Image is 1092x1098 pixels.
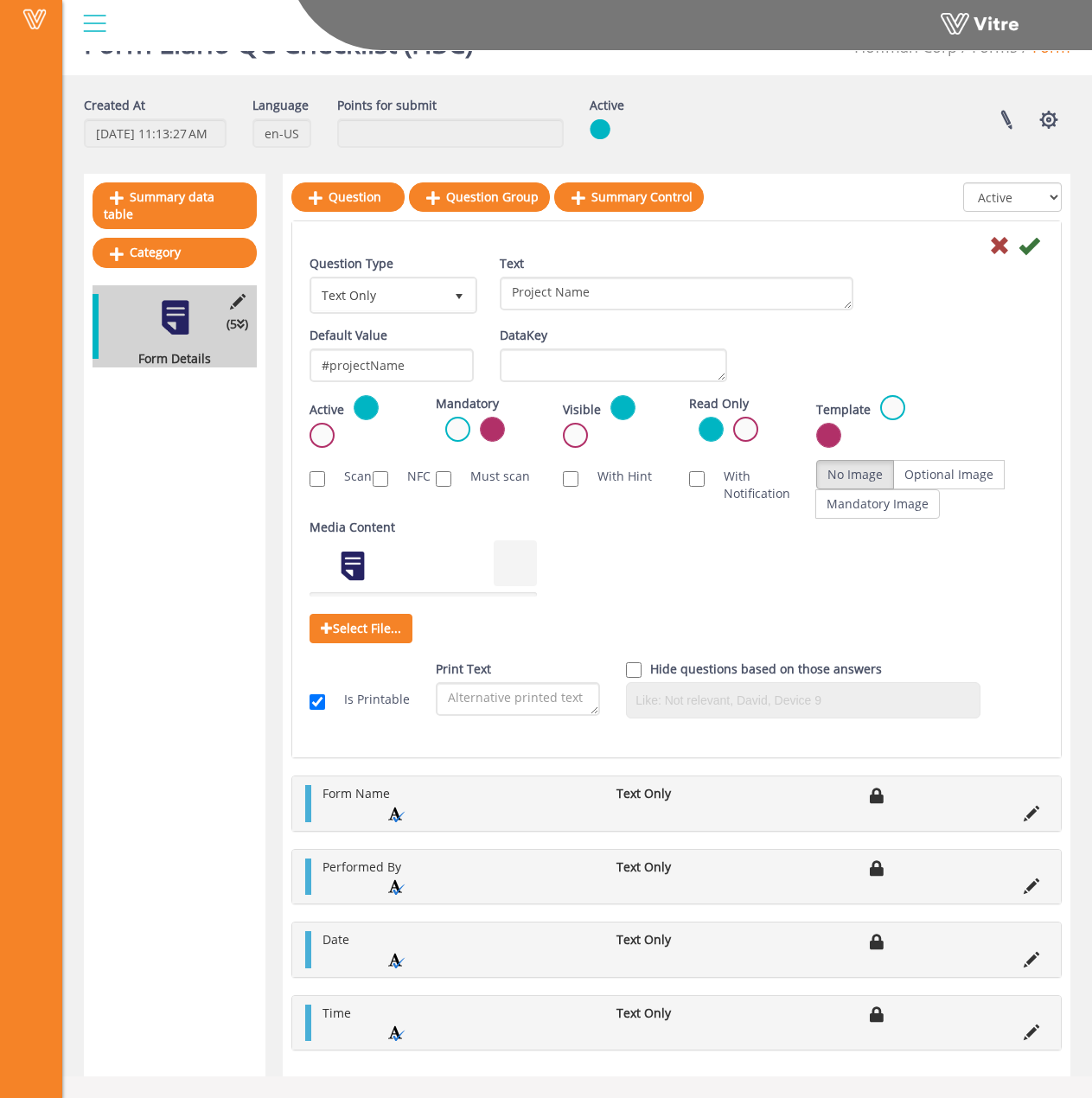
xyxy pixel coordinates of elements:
label: NFC [390,468,410,485]
label: With Hint [580,468,652,485]
label: Language [252,97,309,114]
label: Created At [84,97,145,114]
span: (5 ) [227,316,248,333]
a: Question [291,182,405,212]
img: yes [590,118,610,140]
label: Print Text [436,661,491,678]
label: Optional Image [893,460,1005,489]
input: Hide question based on answer [626,662,642,678]
a: Summary Control [554,182,704,212]
input: Is Printable [310,694,325,710]
input: With Notification [689,471,705,487]
a: Category [93,238,257,267]
label: Active [590,97,624,114]
span: Form Name [322,785,390,801]
label: Default Value [310,327,387,344]
span: Time [322,1005,351,1021]
label: Text [500,255,524,272]
label: Must scan [453,468,530,485]
a: Summary data table [93,182,257,229]
li: Text Only [608,931,718,948]
label: Template [816,401,871,418]
label: Question Type [310,255,393,272]
input: NFC [373,471,388,487]
input: Scan [310,471,325,487]
span: Performed By [322,859,401,875]
div: Form Details [93,350,244,367]
span: Text Only [312,279,444,310]
span: Date [322,931,349,948]
label: Points for submit [337,97,437,114]
textarea: Project Name [500,277,854,310]
a: Question Group [409,182,550,212]
label: Scan [327,468,347,485]
label: Hide questions based on those answers [650,661,882,678]
span: select [444,279,475,310]
label: Read Only [689,395,749,412]
input: Must scan [436,471,451,487]
input: Like: Not relevant, David, Device 9 [631,687,975,713]
label: Media Content [310,519,395,536]
label: Visible [563,401,601,418]
li: Text Only [608,1005,718,1022]
li: Text Only [608,859,718,876]
label: DataKey [500,327,547,344]
input: With Hint [563,471,578,487]
label: Mandatory Image [815,489,940,519]
label: Mandatory [436,395,499,412]
span: Select File... [310,614,412,643]
label: With Notification [706,468,789,502]
label: No Image [816,460,894,489]
label: Active [310,401,344,418]
label: Is Printable [327,691,410,708]
li: Text Only [608,785,718,802]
